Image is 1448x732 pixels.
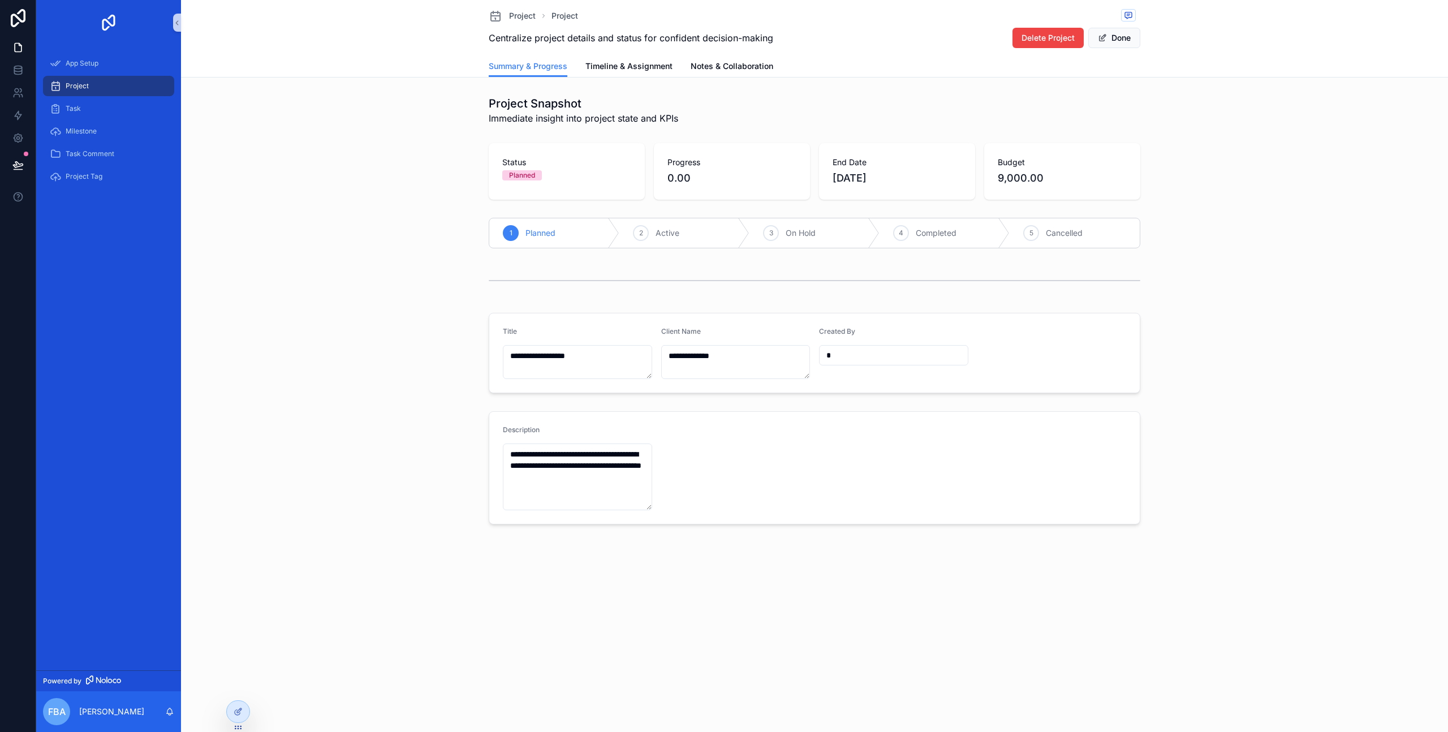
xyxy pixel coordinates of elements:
[79,706,144,717] p: [PERSON_NAME]
[489,9,536,23] a: Project
[43,98,174,119] a: Task
[833,157,962,168] span: End Date
[1012,28,1084,48] button: Delete Project
[585,56,673,79] a: Timeline & Assignment
[43,166,174,187] a: Project Tag
[489,31,773,45] span: Centralize project details and status for confident decision-making
[691,56,773,79] a: Notes & Collaboration
[998,170,1127,186] span: 9,000.00
[43,121,174,141] a: Milestone
[916,227,956,239] span: Completed
[66,149,114,158] span: Task Comment
[1029,229,1033,238] span: 5
[667,157,796,168] span: Progress
[43,677,81,686] span: Powered by
[509,170,535,180] div: Planned
[43,53,174,74] a: App Setup
[998,157,1127,168] span: Budget
[66,104,81,113] span: Task
[489,111,678,125] span: Immediate insight into project state and KPIs
[786,227,816,239] span: On Hold
[43,76,174,96] a: Project
[691,61,773,72] span: Notes & Collaboration
[1088,28,1140,48] button: Done
[43,144,174,164] a: Task Comment
[509,10,536,21] span: Project
[510,229,512,238] span: 1
[551,10,578,21] a: Project
[585,61,673,72] span: Timeline & Assignment
[769,229,773,238] span: 3
[66,172,102,181] span: Project Tag
[1022,32,1075,44] span: Delete Project
[489,96,678,111] h1: Project Snapshot
[833,170,962,186] span: [DATE]
[502,157,631,168] span: Status
[100,14,118,32] img: App logo
[66,127,97,136] span: Milestone
[661,327,701,335] span: Client Name
[899,229,903,238] span: 4
[48,705,66,718] span: FBA
[36,45,181,201] div: scrollable content
[667,170,796,186] span: 0.00
[503,425,540,434] span: Description
[639,229,643,238] span: 2
[489,56,567,77] a: Summary & Progress
[36,670,181,691] a: Powered by
[503,327,517,335] span: Title
[1046,227,1083,239] span: Cancelled
[66,59,98,68] span: App Setup
[819,327,855,335] span: Created By
[525,227,555,239] span: Planned
[656,227,679,239] span: Active
[489,61,567,72] span: Summary & Progress
[66,81,89,91] span: Project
